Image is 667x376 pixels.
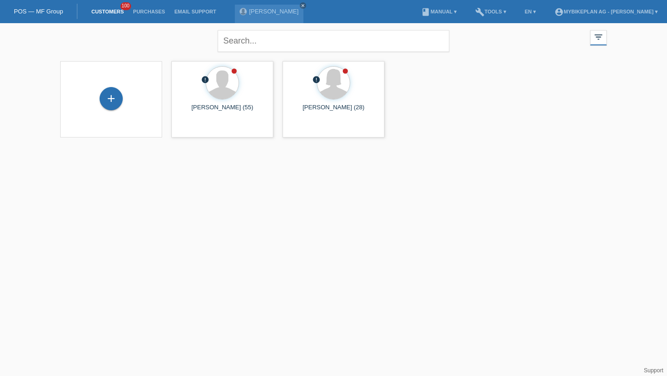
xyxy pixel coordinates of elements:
a: Email Support [170,9,220,14]
i: build [475,7,485,17]
i: close [301,3,305,8]
a: close [300,2,306,9]
a: account_circleMybikeplan AG - [PERSON_NAME] ▾ [550,9,662,14]
a: Customers [87,9,128,14]
a: [PERSON_NAME] [249,8,299,15]
a: Support [644,367,663,374]
a: buildTools ▾ [471,9,511,14]
a: Purchases [128,9,170,14]
a: EN ▾ [520,9,541,14]
span: 100 [120,2,132,10]
i: error [201,75,209,84]
div: unconfirmed, pending [312,75,321,85]
i: filter_list [593,32,604,42]
div: unconfirmed, pending [201,75,209,85]
div: Add customer [100,91,122,107]
i: book [421,7,430,17]
i: error [312,75,321,84]
div: [PERSON_NAME] (28) [290,104,377,119]
input: Search... [218,30,449,52]
i: account_circle [554,7,564,17]
a: bookManual ▾ [416,9,461,14]
a: POS — MF Group [14,8,63,15]
div: [PERSON_NAME] (55) [179,104,266,119]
